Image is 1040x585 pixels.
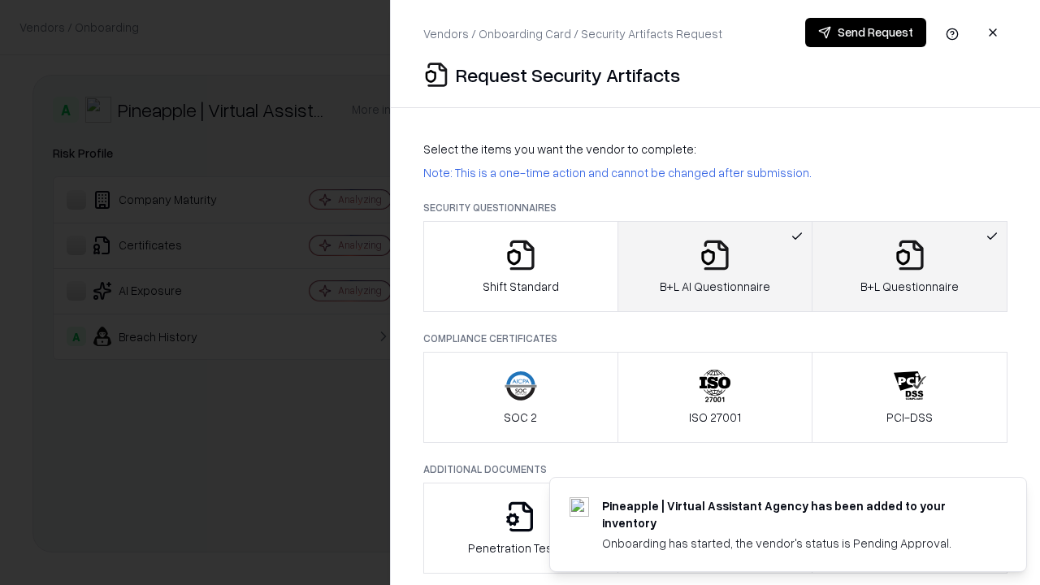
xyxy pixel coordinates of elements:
p: Note: This is a one-time action and cannot be changed after submission. [423,164,1007,181]
p: B+L AI Questionnaire [660,278,770,295]
p: Vendors / Onboarding Card / Security Artifacts Request [423,25,722,42]
p: Shift Standard [483,278,559,295]
button: Penetration Testing [423,483,618,574]
p: Compliance Certificates [423,331,1007,345]
button: SOC 2 [423,352,618,443]
p: Security Questionnaires [423,201,1007,214]
div: Pineapple | Virtual Assistant Agency has been added to your inventory [602,497,987,531]
div: Onboarding has started, the vendor's status is Pending Approval. [602,535,987,552]
p: Select the items you want the vendor to complete: [423,141,1007,158]
button: B+L AI Questionnaire [617,221,813,312]
button: B+L Questionnaire [812,221,1007,312]
p: B+L Questionnaire [860,278,959,295]
p: Penetration Testing [468,539,573,557]
p: ISO 27001 [689,409,741,426]
button: Send Request [805,18,926,47]
p: PCI-DSS [886,409,933,426]
p: Additional Documents [423,462,1007,476]
button: Shift Standard [423,221,618,312]
button: ISO 27001 [617,352,813,443]
button: PCI-DSS [812,352,1007,443]
p: SOC 2 [504,409,537,426]
p: Request Security Artifacts [456,62,680,88]
img: trypineapple.com [570,497,589,517]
